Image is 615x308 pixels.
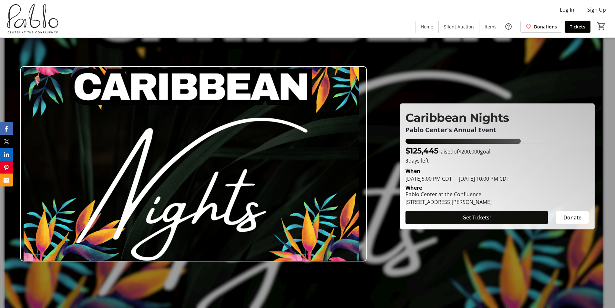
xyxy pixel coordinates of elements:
a: Donations [520,21,562,33]
p: days left [405,157,589,165]
span: Donations [534,23,557,30]
a: Items [479,21,502,33]
div: [STREET_ADDRESS][PERSON_NAME] [405,198,492,206]
span: Items [485,23,497,30]
span: Donate [563,214,581,221]
span: Caribbean Nights [405,111,509,125]
span: Log In [560,6,574,14]
span: Sign Up [587,6,606,14]
span: $200,000 [458,148,480,155]
span: Silent Auction [444,23,474,30]
span: 3 [405,157,408,164]
div: Pablo Center at the Confluence [405,190,492,198]
a: Tickets [565,21,590,33]
div: 62.722995000000004% of fundraising goal reached [405,139,589,144]
a: Silent Auction [439,21,479,33]
span: [DATE] 5:00 PM CDT [405,175,452,182]
span: Tickets [570,23,585,30]
img: Pablo Center's Logo [4,3,61,35]
p: raised of goal [405,145,490,157]
img: Campaign CTA Media Photo [20,66,367,261]
button: Cart [596,20,607,32]
span: [DATE] 10:00 PM CDT [452,175,509,182]
span: $125,445 [405,146,438,155]
a: Home [415,21,438,33]
button: Donate [556,211,589,224]
span: - [452,175,459,182]
div: Where [405,185,422,190]
button: Sign Up [582,5,611,15]
button: Get Tickets! [405,211,548,224]
div: When [405,167,420,175]
button: Help [502,20,515,33]
span: Home [421,23,433,30]
button: Log In [555,5,579,15]
p: Pablo Center's Annual Event [405,126,589,133]
span: Get Tickets! [462,214,491,221]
